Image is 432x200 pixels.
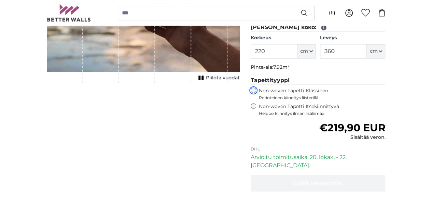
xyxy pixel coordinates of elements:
[294,180,342,186] span: Lisää ostoskoriin
[259,111,386,116] span: Helppo kiinnitys ilman lisäliimaa
[319,134,385,141] div: Sisältää veron.
[251,175,386,191] button: Lisää ostoskoriin
[251,146,386,152] p: DHL
[300,48,308,55] span: cm
[320,35,385,41] label: Leveys
[47,4,91,22] img: Betterwalls
[319,121,385,134] span: €219,90 EUR
[251,23,386,32] legend: [PERSON_NAME] koko:
[251,76,386,85] legend: Tapettityyppi
[370,48,377,55] span: cm
[251,64,386,71] p: Pinta-ala:
[251,153,386,170] p: Arvioitu toimitusaika: 20. lokak. - 22. [GEOGRAPHIC_DATA].
[297,44,316,58] button: cm
[259,88,386,101] label: Non-woven Tapetti Klassinen
[259,103,386,116] label: Non-woven Tapetti Itsekiinnittyvä
[367,44,385,58] button: cm
[259,95,386,101] span: Perinteinen kiinnitys liisterillä
[273,64,290,70] span: 7.92m²
[251,35,316,41] label: Korkeus
[323,7,341,19] button: (fi)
